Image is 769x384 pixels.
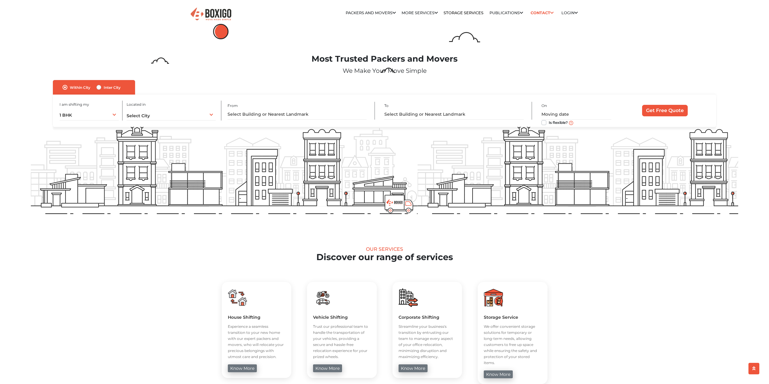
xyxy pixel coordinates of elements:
img: boxigo_packers_and_movers_huge_savings [399,288,418,307]
a: More services [402,11,438,15]
a: Packers and Movers [346,11,396,15]
span: 1 BHK [60,112,72,118]
p: Trust our professional team to handle the transportation of your vehicles, providing a secure and... [313,324,371,360]
h5: Corporate Shifting [399,315,456,320]
label: Inter City [104,84,121,91]
p: We Make Your Move Simple [31,66,738,75]
label: From [228,103,238,108]
h2: Discover our range of services [31,252,738,263]
p: We offer convenient storage solutions for temporary or long-term needs, allowing customers to fre... [484,324,541,366]
label: To [384,103,389,108]
a: Contact [529,8,556,18]
img: Boxigo [190,7,232,22]
label: Within City [70,84,90,91]
a: Publications [490,11,523,15]
a: know more [313,364,342,372]
button: scroll up [748,363,759,374]
p: Streamline your business's transition by entrusting our team to manage every aspect of your offic... [399,324,456,360]
h5: House Shifting [228,315,286,320]
h5: Vehicle Shifting [313,315,371,320]
input: Moving date [541,109,611,120]
input: Select Building or Nearest Landmark [228,109,367,120]
a: know more [399,364,428,372]
div: Our Services [31,246,738,252]
img: boxigo_packers_and_movers_huge_savings [484,288,503,307]
label: On [541,103,547,108]
img: move_date_info [569,121,573,125]
p: Experience a seamless transition to your new home with our expert packers and movers, who will re... [228,324,286,360]
label: Is flexible? [549,119,568,125]
input: Select Building or Nearest Landmark [384,109,523,120]
span: Select City [127,113,150,118]
img: boxigo_packers_and_movers_huge_savings [228,288,247,307]
a: know more [484,370,513,378]
img: boxigo_packers_and_movers_huge_savings [313,288,332,307]
label: I am shifting my [60,102,89,107]
label: Located in [127,102,146,107]
input: Get Free Quote [642,105,688,116]
a: know more [228,364,257,372]
h1: Most Trusted Packers and Movers [31,54,738,64]
a: Login [561,11,578,15]
a: Storage Services [444,11,483,15]
img: boxigo_prackers_and_movers_truck [385,195,413,213]
h5: Storage Service [484,315,541,320]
